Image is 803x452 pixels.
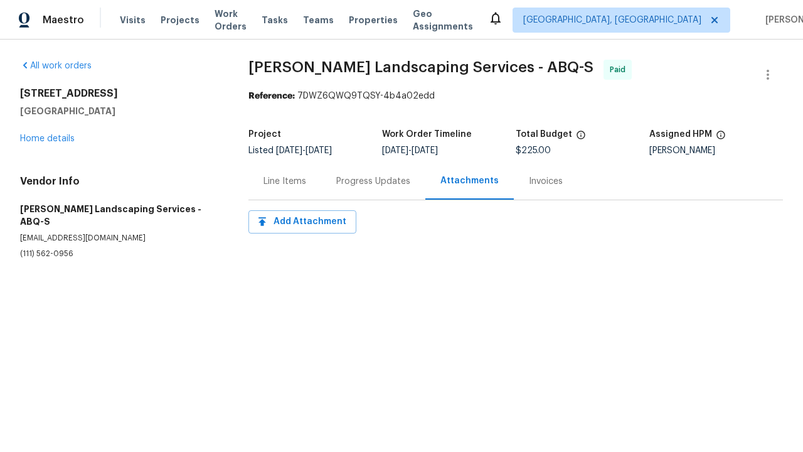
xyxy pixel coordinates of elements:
[262,16,288,24] span: Tasks
[440,176,499,185] span: Attachments
[303,14,334,26] span: Teams
[412,146,438,155] span: [DATE]
[20,175,218,188] h4: Vendor Info
[20,203,218,228] h5: [PERSON_NAME] Landscaping Services - ABQ-S
[248,130,281,139] h5: Project
[276,146,302,155] span: [DATE]
[523,14,701,26] span: [GEOGRAPHIC_DATA], [GEOGRAPHIC_DATA]
[248,92,295,100] b: Reference:
[248,146,332,155] span: Listed
[20,87,218,100] h2: [STREET_ADDRESS]
[161,14,199,26] span: Projects
[276,146,332,155] span: -
[382,146,438,155] span: -
[336,175,410,188] div: Progress Updates
[248,90,783,102] div: 7DWZ6QWQ9TQSY-4b4a02edd
[649,146,783,155] div: [PERSON_NAME]
[576,130,586,146] span: The total cost of line items that have been proposed by Opendoor. This sum includes line items th...
[529,177,563,186] span: Invoices
[248,210,356,234] button: Add Attachment
[20,105,218,117] h5: [GEOGRAPHIC_DATA]
[215,8,247,33] span: Work Orders
[20,249,218,259] p: (111) 562-0956
[20,233,218,244] p: [EMAIL_ADDRESS][DOMAIN_NAME]
[258,214,346,230] span: Add Attachment
[43,14,84,26] span: Maestro
[516,146,551,155] span: $225.00
[248,60,593,75] span: [PERSON_NAME] Landscaping Services - ABQ-S
[649,130,712,139] h5: Assigned HPM
[413,8,473,33] span: Geo Assignments
[516,130,572,139] h5: Total Budget
[716,130,726,146] span: The hpm assigned to this work order.
[20,134,75,143] a: Home details
[306,146,332,155] span: [DATE]
[120,14,146,26] span: Visits
[349,14,398,26] span: Properties
[610,63,630,76] span: Paid
[382,146,408,155] span: [DATE]
[382,130,472,139] h5: Work Order Timeline
[20,62,92,70] a: All work orders
[263,175,306,188] div: Line Items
